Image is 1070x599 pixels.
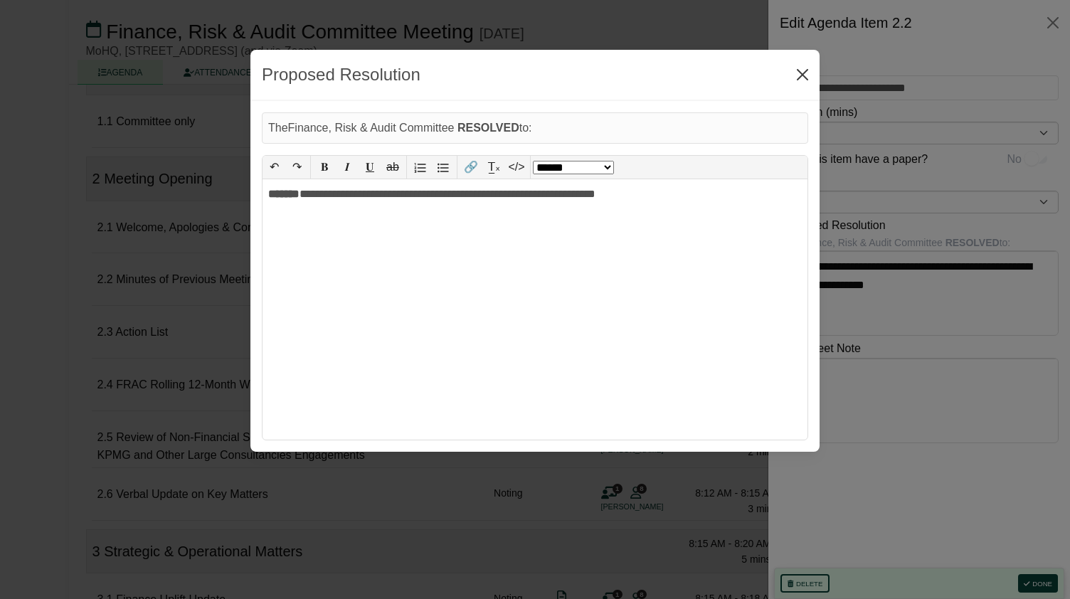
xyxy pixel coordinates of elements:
[460,156,482,179] button: 🔗
[432,156,455,179] button: Bullet list
[263,156,285,179] button: ↶
[386,161,399,173] s: ab
[313,156,336,179] button: 𝐁
[359,156,381,179] button: 𝐔
[791,63,814,86] button: Close
[336,156,359,179] button: 𝑰
[285,156,308,179] button: ↷
[409,156,432,179] button: Numbered list
[262,61,420,88] div: Proposed Resolution
[505,156,528,179] button: </>
[457,122,519,134] b: RESOLVED
[482,156,505,179] button: T̲ₓ
[262,112,808,144] div: The Finance, Risk & Audit Committee to:
[366,161,374,173] span: 𝐔
[381,156,404,179] button: ab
